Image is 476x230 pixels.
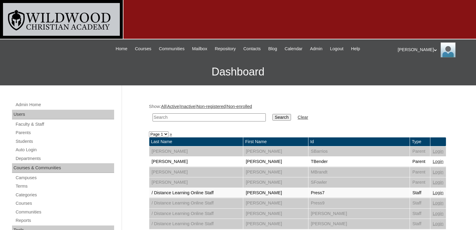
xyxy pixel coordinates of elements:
[15,121,114,128] a: Faculty & Staff
[153,113,266,121] input: Search
[308,167,410,177] td: MBrandt
[243,146,308,157] td: [PERSON_NAME]
[272,114,291,121] input: Search
[156,45,188,52] a: Communities
[433,170,444,174] a: Login
[149,146,243,157] td: [PERSON_NAME]
[135,45,151,52] span: Courses
[116,45,127,52] span: Home
[15,217,114,224] a: Reports
[433,221,444,226] a: Login
[285,45,302,52] span: Calendar
[243,45,261,52] span: Contacts
[15,200,114,207] a: Courses
[410,188,430,198] td: Staff
[243,188,308,198] td: [PERSON_NAME]
[212,45,239,52] a: Repository
[308,209,410,219] td: [PERSON_NAME]
[149,167,243,177] td: [PERSON_NAME]
[410,177,430,188] td: Parent
[243,137,308,146] td: First Name
[167,104,179,109] a: Active
[149,209,243,219] td: / Distance Learning Online Staff
[149,177,243,188] td: [PERSON_NAME]
[243,157,308,167] td: [PERSON_NAME]
[433,201,444,205] a: Login
[15,129,114,136] a: Parents
[243,198,308,208] td: [PERSON_NAME]
[15,101,114,109] a: Admin Home
[243,167,308,177] td: [PERSON_NAME]
[410,137,430,146] td: Type
[268,45,277,52] span: Blog
[161,104,166,109] a: All
[298,115,308,120] a: Clear
[282,45,305,52] a: Calendar
[308,219,410,229] td: [PERSON_NAME]
[310,45,323,52] span: Admin
[180,104,196,109] a: Inactive
[170,132,172,136] a: »
[12,110,114,119] div: Users
[398,42,470,57] div: [PERSON_NAME]
[410,209,430,219] td: Staff
[15,191,114,199] a: Categories
[330,45,344,52] span: Logout
[308,157,410,167] td: TBender
[327,45,347,52] a: Logout
[149,137,243,146] td: Last Name
[12,163,114,173] div: Courses & Communities
[15,208,114,216] a: Communities
[3,3,120,36] img: logo-white.png
[192,45,208,52] span: Mailbox
[433,159,444,164] a: Login
[410,167,430,177] td: Parent
[113,45,130,52] a: Home
[159,45,185,52] span: Communities
[410,198,430,208] td: Staff
[265,45,280,52] a: Blog
[15,146,114,154] a: Auto Login
[433,190,444,195] a: Login
[15,138,114,145] a: Students
[243,209,308,219] td: [PERSON_NAME]
[308,146,410,157] td: SBarrios
[227,104,252,109] a: Non-enrolled
[149,188,243,198] td: / Distance Learning Online Staff
[15,174,114,182] a: Campuses
[308,137,410,146] td: Id
[410,146,430,157] td: Parent
[433,211,444,216] a: Login
[149,219,243,229] td: / Distance Learning Online Staff
[149,198,243,208] td: / Distance Learning Online Staff
[149,103,446,125] div: Show: | | | |
[15,182,114,190] a: Terms
[433,180,444,185] a: Login
[3,58,473,85] h3: Dashboard
[351,45,360,52] span: Help
[243,177,308,188] td: [PERSON_NAME]
[15,155,114,162] a: Departments
[410,219,430,229] td: Staff
[410,157,430,167] td: Parent
[240,45,264,52] a: Contacts
[308,177,410,188] td: SFowler
[348,45,363,52] a: Help
[215,45,236,52] span: Repository
[197,104,226,109] a: Non-registered
[441,42,456,57] img: Jill Isaac
[132,45,154,52] a: Courses
[243,219,308,229] td: [PERSON_NAME]
[308,198,410,208] td: Press9
[433,149,444,154] a: Login
[189,45,211,52] a: Mailbox
[308,188,410,198] td: Press7
[307,45,326,52] a: Admin
[149,157,243,167] td: [PERSON_NAME]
